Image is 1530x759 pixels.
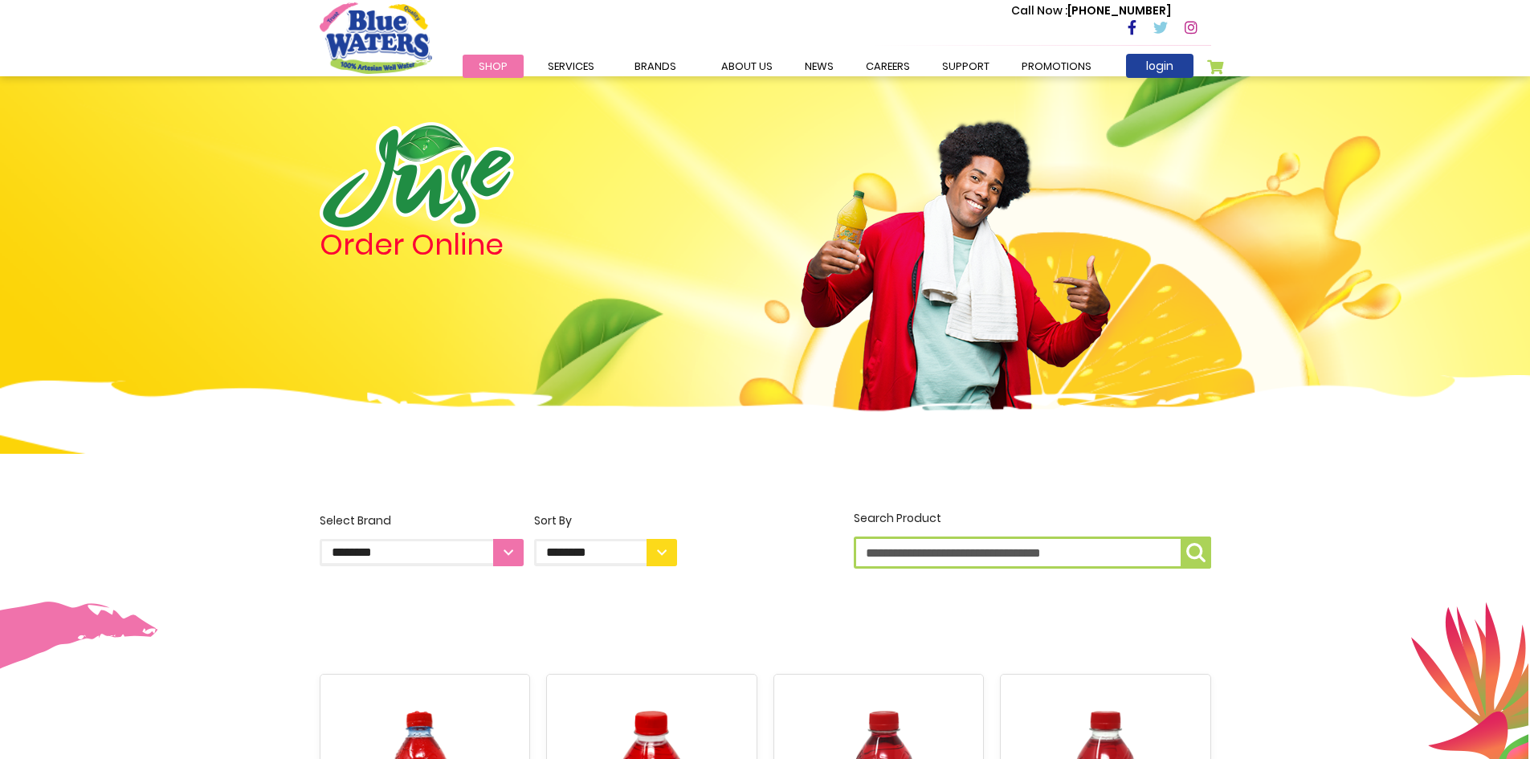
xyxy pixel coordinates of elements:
[1186,543,1206,562] img: search-icon.png
[320,2,432,73] a: store logo
[320,122,514,231] img: logo
[1011,2,1067,18] span: Call Now :
[320,512,524,566] label: Select Brand
[320,231,677,259] h4: Order Online
[850,55,926,78] a: careers
[548,59,594,74] span: Services
[534,512,677,529] div: Sort By
[1181,537,1211,569] button: Search Product
[634,59,676,74] span: Brands
[320,539,524,566] select: Select Brand
[1126,54,1193,78] a: login
[854,510,1211,569] label: Search Product
[926,55,1006,78] a: support
[534,539,677,566] select: Sort By
[705,55,789,78] a: about us
[1006,55,1108,78] a: Promotions
[854,537,1211,569] input: Search Product
[1011,2,1171,19] p: [PHONE_NUMBER]
[799,92,1112,436] img: man.png
[789,55,850,78] a: News
[479,59,508,74] span: Shop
